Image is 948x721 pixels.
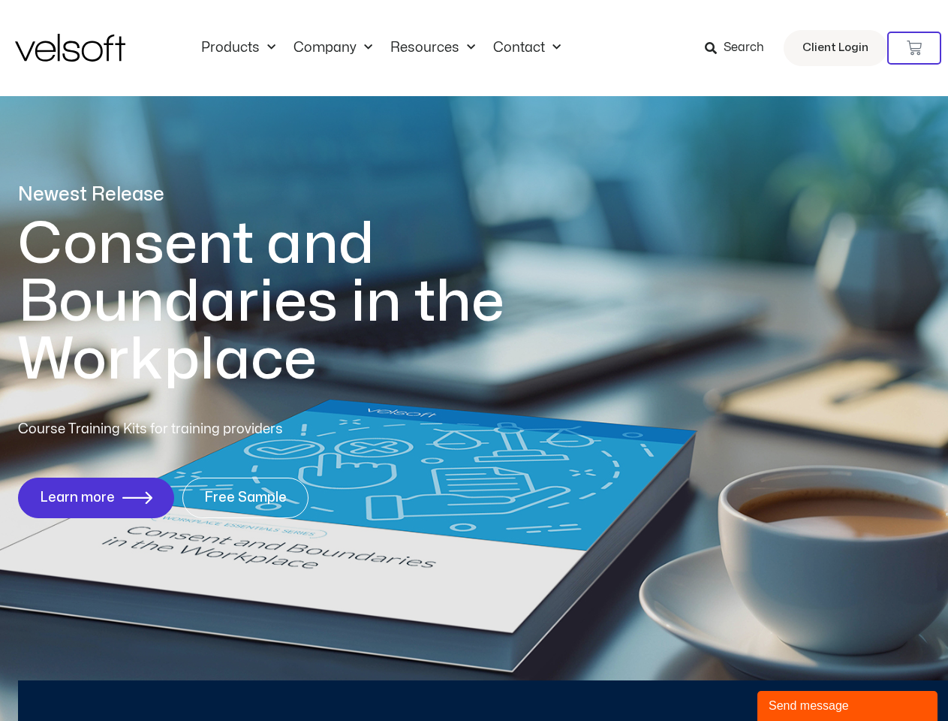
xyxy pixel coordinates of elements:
[18,182,566,208] p: Newest Release
[724,38,764,58] span: Search
[784,30,887,66] a: Client Login
[40,490,115,505] span: Learn more
[705,35,775,61] a: Search
[284,40,381,56] a: CompanyMenu Toggle
[182,478,308,518] a: Free Sample
[204,490,287,505] span: Free Sample
[18,216,566,389] h1: Consent and Boundaries in the Workplace
[15,34,125,62] img: Velsoft Training Materials
[192,40,284,56] a: ProductsMenu Toggle
[18,478,174,518] a: Learn more
[802,38,868,58] span: Client Login
[192,40,570,56] nav: Menu
[18,419,392,440] p: Course Training Kits for training providers
[381,40,484,56] a: ResourcesMenu Toggle
[484,40,570,56] a: ContactMenu Toggle
[757,688,940,721] iframe: chat widget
